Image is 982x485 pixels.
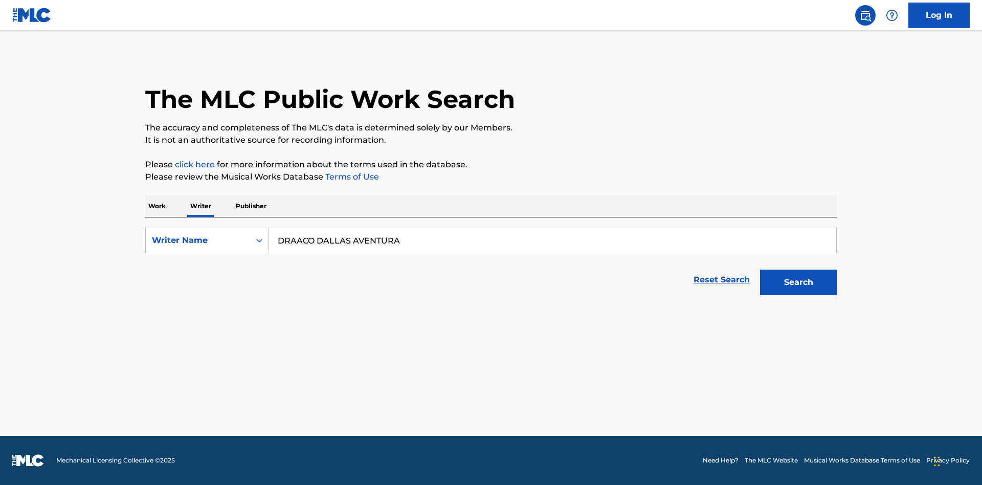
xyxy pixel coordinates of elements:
form: Search Form [145,228,837,300]
img: logo [12,454,44,467]
p: It is not an authoritative source for recording information. [145,134,837,146]
a: Public Search [855,5,876,26]
img: search [859,9,872,21]
a: Reset Search [688,269,755,291]
a: Musical Works Database Terms of Use [804,456,920,465]
img: MLC Logo [12,8,52,23]
div: Drag [934,446,940,477]
div: Writer Name [152,234,244,247]
p: Writer [187,195,214,217]
a: Log In [908,3,970,28]
p: Work [145,195,169,217]
p: Please review the Musical Works Database [145,171,837,183]
a: Terms of Use [323,172,379,182]
iframe: Chat Widget [931,436,982,485]
div: Help [882,5,902,26]
button: Search [760,270,837,295]
a: click here [175,160,215,169]
span: Mechanical Licensing Collective © 2025 [56,456,175,465]
a: Need Help? [703,456,739,465]
a: The MLC Website [745,456,798,465]
h1: The MLC Public Work Search [145,84,515,115]
p: Please for more information about the terms used in the database. [145,159,837,171]
a: Privacy Policy [926,456,970,465]
p: Publisher [233,195,270,217]
p: The accuracy and completeness of The MLC's data is determined solely by our Members. [145,122,837,134]
img: help [886,9,898,21]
